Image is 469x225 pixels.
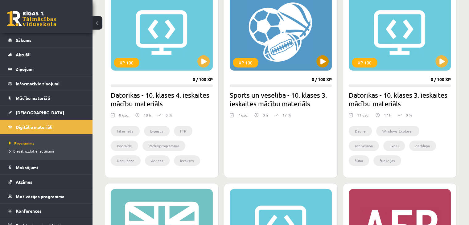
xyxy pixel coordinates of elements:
h2: Datorikas - 10. klases 4. ieskaites mācību materiāls [111,91,213,108]
a: Atzīmes [8,175,85,189]
li: Ieraksts [174,155,200,166]
a: Konferences [8,204,85,218]
li: FTP [174,126,192,136]
span: Atzīmes [16,179,32,185]
span: Biežāk uzdotie jautājumi [9,149,54,153]
legend: Maksājumi [16,160,85,174]
li: darblapa [409,141,436,151]
h2: Datorikas - 10. klases 3. ieskaites mācību materiāls [349,91,451,108]
div: 8 uzd. [119,112,129,121]
li: arhivēšana [349,141,379,151]
li: funkcijas [373,155,401,166]
a: Informatīvie ziņojumi [8,76,85,91]
span: Konferences [16,208,42,214]
div: 11 uzd. [357,112,369,121]
p: 17 % [282,112,291,118]
li: šūna [349,155,369,166]
p: 0 % [166,112,172,118]
a: Ziņojumi [8,62,85,76]
li: Datne [349,126,372,136]
li: Pārlūkprogramma [142,141,185,151]
p: 18 h [144,112,151,118]
span: [DEMOGRAPHIC_DATA] [16,110,64,115]
li: Excel [383,141,405,151]
a: Aktuāli [8,47,85,62]
a: Biežāk uzdotie jautājumi [9,148,86,154]
p: 0 % [406,112,412,118]
div: XP 100 [352,58,377,67]
h2: Sports un veselība - 10. klases 3. ieskaites mācību materiāls [230,91,332,108]
p: 17 h [384,112,391,118]
span: Mācību materiāli [16,95,50,101]
a: Maksājumi [8,160,85,174]
span: Aktuāli [16,52,31,57]
a: [DEMOGRAPHIC_DATA] [8,105,85,120]
li: Access [145,155,170,166]
div: XP 100 [233,58,258,67]
a: Digitālie materiāli [8,120,85,134]
div: XP 100 [114,58,139,67]
span: Programma [9,141,35,145]
li: Internets [111,126,140,136]
span: Sākums [16,37,31,43]
span: Digitālie materiāli [16,124,52,130]
div: 7 uzd. [238,112,248,121]
li: E-pasts [144,126,170,136]
a: Mācību materiāli [8,91,85,105]
li: Podraide [111,141,138,151]
a: Programma [9,140,86,146]
li: Datu bāze [111,155,141,166]
p: 0 h [263,112,268,118]
a: Motivācijas programma [8,189,85,203]
span: Motivācijas programma [16,194,64,199]
a: Sākums [8,33,85,47]
li: Windows Explorer [376,126,419,136]
legend: Informatīvie ziņojumi [16,76,85,91]
a: Rīgas 1. Tālmācības vidusskola [7,11,56,26]
legend: Ziņojumi [16,62,85,76]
